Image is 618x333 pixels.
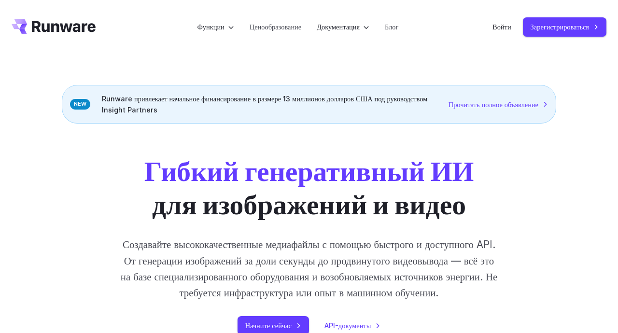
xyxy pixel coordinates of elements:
font: для изображений и видео [152,187,466,221]
font: Начните сейчас [245,321,292,330]
a: Прочитать полное объявление [449,99,548,110]
font: Блог [385,23,398,31]
font: Создавайте высококачественные медиафайлы с помощью быстрого и доступного API. От генерации изобра... [121,238,497,299]
font: API-документы [324,321,371,330]
font: Документация [317,23,360,31]
a: API-документы [324,320,380,331]
font: Функции [197,23,224,31]
font: Гибкий генеративный ИИ [144,154,474,188]
a: Блог [385,21,398,32]
font: Ценообразование [250,23,301,31]
font: Войти [492,23,511,31]
a: Перейти к / [12,19,96,34]
font: Прочитать полное объявление [449,100,538,109]
font: Зарегистрироваться [531,23,589,31]
font: Runware привлекает начальное финансирование в размере 13 миллионов долларов США под руководством ... [102,95,427,114]
a: Войти [492,21,511,32]
a: Зарегистрироваться [523,17,606,36]
a: Ценообразование [250,21,301,32]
